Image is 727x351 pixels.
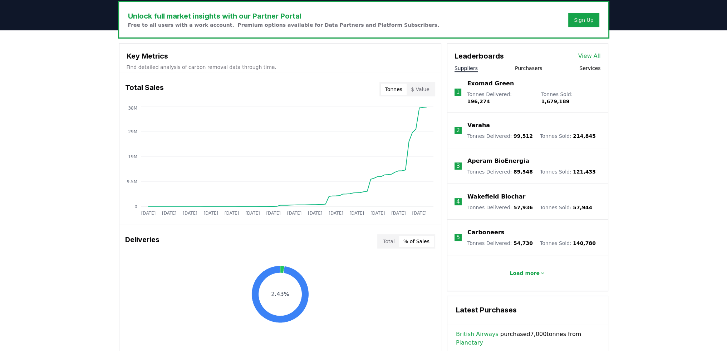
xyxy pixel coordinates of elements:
span: 99,512 [514,133,533,139]
p: 4 [456,197,460,206]
text: 2.43% [271,291,289,297]
p: Tonnes Delivered : [467,240,533,247]
p: Tonnes Sold : [541,91,600,105]
button: Suppliers [455,65,478,72]
tspan: 9.5M [127,179,137,184]
tspan: [DATE] [349,211,364,216]
button: % of Sales [399,236,434,247]
p: 1 [456,88,460,96]
a: Aperam BioEnergia [467,157,529,165]
tspan: [DATE] [287,211,301,216]
button: Purchasers [515,65,542,72]
a: View All [578,52,601,60]
span: 89,548 [514,169,533,175]
h3: Leaderboards [455,51,504,61]
a: Exomad Green [467,79,514,88]
tspan: [DATE] [266,211,281,216]
p: Find detailed analysis of carbon removal data through time. [127,64,434,71]
span: 57,944 [573,205,592,210]
p: Tonnes Delivered : [467,132,533,140]
tspan: 19M [128,154,137,159]
tspan: [DATE] [391,211,406,216]
h3: Total Sales [125,82,164,96]
h3: Key Metrics [127,51,434,61]
p: Free to all users with a work account. Premium options available for Data Partners and Platform S... [128,21,439,29]
tspan: [DATE] [245,211,260,216]
span: 121,433 [573,169,596,175]
button: Services [579,65,600,72]
h3: Latest Purchases [456,305,599,315]
a: Varaha [467,121,490,130]
h3: Unlock full market insights with our Partner Portal [128,11,439,21]
button: Total [379,236,399,247]
p: Tonnes Sold : [540,168,596,175]
p: 5 [456,233,460,242]
tspan: [DATE] [203,211,218,216]
tspan: [DATE] [412,211,427,216]
span: 54,730 [514,240,533,246]
tspan: [DATE] [224,211,239,216]
tspan: 0 [134,204,137,209]
p: Tonnes Sold : [540,204,592,211]
button: Sign Up [568,13,599,27]
a: Wakefield Biochar [467,192,525,201]
tspan: [DATE] [183,211,197,216]
button: Load more [504,266,551,280]
span: 196,274 [467,99,490,104]
p: 2 [456,126,460,135]
span: 214,845 [573,133,596,139]
span: 140,780 [573,240,596,246]
tspan: 29M [128,129,137,134]
tspan: [DATE] [329,211,343,216]
tspan: [DATE] [141,211,156,216]
tspan: [DATE] [370,211,385,216]
h3: Deliveries [125,234,159,249]
tspan: 38M [128,106,137,111]
span: purchased 7,000 tonnes from [456,330,599,347]
p: Tonnes Delivered : [467,91,534,105]
span: 57,936 [514,205,533,210]
p: Tonnes Delivered : [467,204,533,211]
p: Tonnes Sold : [540,240,596,247]
button: Tonnes [381,84,407,95]
tspan: [DATE] [162,211,176,216]
tspan: [DATE] [308,211,323,216]
p: 3 [456,162,460,170]
a: British Airways [456,330,498,339]
button: $ Value [407,84,434,95]
p: Tonnes Delivered : [467,168,533,175]
p: Load more [510,270,540,277]
a: Planetary [456,339,483,347]
a: Carboneers [467,228,504,237]
a: Sign Up [574,16,593,24]
p: Tonnes Sold : [540,132,596,140]
span: 1,679,189 [541,99,569,104]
